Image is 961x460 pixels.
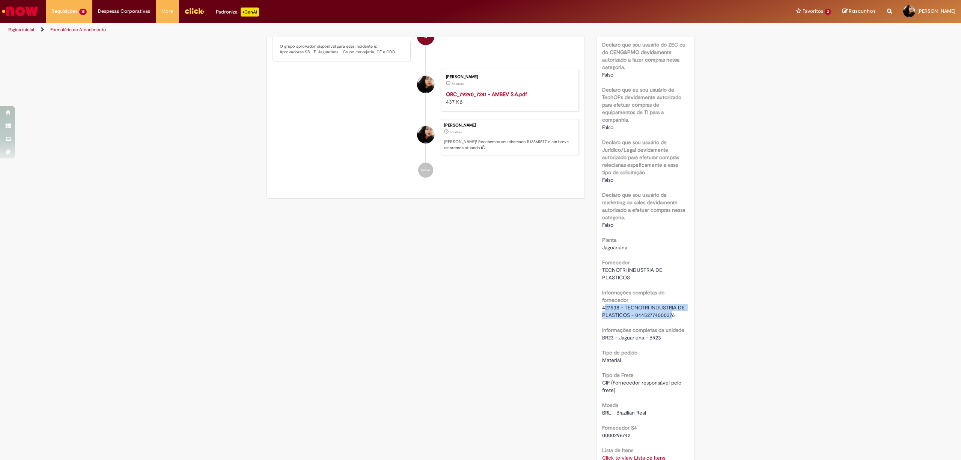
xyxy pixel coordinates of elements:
[602,124,613,131] span: Falso
[50,27,106,33] a: Formulário de Atendimento
[602,237,616,243] b: Planta
[184,5,205,17] img: click_logo_yellow_360x200.png
[602,379,683,394] span: CIF (Fornecedor responsável pelo frete)
[602,402,618,409] b: Moeda
[602,139,679,176] b: Declaro que sou usuário de Jurídico/Legal devidamente autorizado para efeturar compras relecianas...
[917,8,955,14] span: [PERSON_NAME]
[444,123,575,128] div: [PERSON_NAME]
[98,8,150,15] span: Despesas Corporativas
[825,9,831,15] span: 2
[602,176,613,183] span: Falso
[450,130,462,134] span: 5d atrás
[285,33,297,38] time: 25/09/2025 10:01:17
[602,349,637,356] b: Tipo de pedido
[602,71,613,78] span: Falso
[444,139,575,151] p: [PERSON_NAME]! Recebemos seu chamado R13565577 e em breve estaremos atuando.
[446,75,571,79] div: [PERSON_NAME]
[424,27,427,45] span: S
[602,372,634,379] b: Tipo de Frete
[803,8,823,15] span: Favoritos
[216,8,259,17] div: Padroniza
[602,86,681,123] b: Declaro que eu sou usuário de TechOPs devidamente autorizado para efetuar compras de equipamentos...
[51,8,78,15] span: Requisições
[602,424,637,431] b: Fornecedor S4
[849,8,876,15] span: Rascunhos
[241,8,259,17] p: +GenAi
[602,41,685,71] b: Declaro que sou usuário do ZEC ou do CENG&PMO devidamente autorizado a fazer compras nessa catego...
[602,222,613,228] span: Falso
[417,76,434,93] div: Tamires Maria Silva Da Costa
[285,33,297,38] span: 5d atrás
[161,8,173,15] span: More
[446,91,527,98] a: ORC_79290_7241 - AMBEV S.A.pdf
[450,130,462,134] time: 25/09/2025 10:01:07
[8,27,34,33] a: Página inicial
[602,304,686,318] span: 427538 - TECNOTRI INDUSTRIA DE PLASTICOS - 04452774000376
[273,119,579,155] li: Tamires Maria Silva Da Costa
[1,4,39,19] img: ServiceNow
[280,44,405,55] p: O grupo aprovador disponível para esse incidente é: Aprovadores SB - F. Jaguariúna - Grupo cervej...
[446,90,571,106] div: 437 KB
[602,327,684,333] b: Informações completas da unidade
[602,432,630,439] span: 0000296742
[602,289,664,303] b: Informações completas do fornecedor
[452,81,464,86] time: 25/09/2025 10:00:57
[6,23,635,37] ul: Trilhas de página
[602,244,627,251] span: Jaguariúna
[602,447,633,454] b: Lista de Itens
[602,357,621,363] span: Material
[417,126,434,143] div: Tamires Maria Silva Da Costa
[602,192,685,221] b: Declaro que sou usuário de marketing ou sales devidamente autorizado a efetuar compras nessa cate...
[602,334,661,341] span: BR23 - Jaguariúna - BR23
[79,9,87,15] span: 15
[602,409,646,416] span: BRL - Brazilian Real
[602,267,664,281] span: TECNOTRI INDUSTRIA DE PLASTICOS
[602,259,630,266] b: Fornecedor
[417,28,434,45] div: System
[452,81,464,86] span: 5d atrás
[842,8,876,15] a: Rascunhos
